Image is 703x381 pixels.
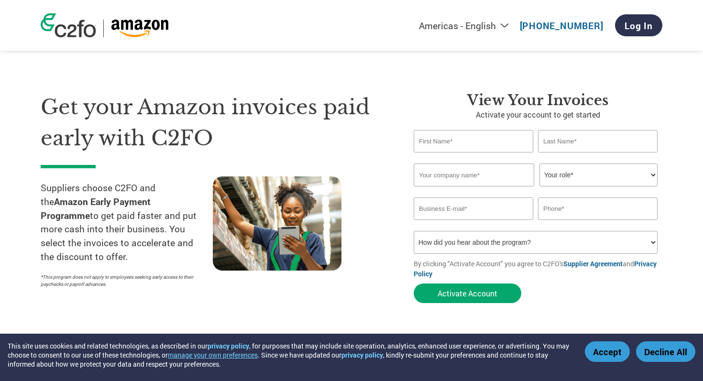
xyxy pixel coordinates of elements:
[414,259,657,278] a: Privacy Policy
[636,341,695,362] button: Decline All
[538,197,658,220] input: Phone*
[8,341,571,369] div: This site uses cookies and related technologies, as described in our , for purposes that may incl...
[563,259,623,268] a: Supplier Agreement
[41,92,385,153] h1: Get your Amazon invoices paid early with C2FO
[414,153,533,160] div: Invalid first name or first name is too long
[615,14,662,36] a: Log In
[414,221,533,227] div: Inavlid Email Address
[539,163,658,186] select: Title/Role
[111,20,169,37] img: Amazon
[520,20,604,32] a: [PHONE_NUMBER]
[168,350,258,359] button: manage your own preferences
[213,176,341,271] img: supply chain worker
[414,259,662,279] p: By clicking "Activate Account" you agree to C2FO's and
[538,221,658,227] div: Inavlid Phone Number
[414,130,533,152] input: First Name*
[41,13,96,37] img: c2fo logo
[41,181,213,264] p: Suppliers choose C2FO and the to get paid faster and put more cash into their business. You selec...
[538,153,658,160] div: Invalid last name or last name is too long
[41,273,203,288] p: *This program does not apply to employees seeking early access to their paychecks or payroll adva...
[585,341,630,362] button: Accept
[41,196,151,221] strong: Amazon Early Payment Programme
[414,92,662,109] h3: View your invoices
[538,130,658,152] input: Last Name*
[208,341,249,350] a: privacy policy
[414,187,658,194] div: Invalid company name or company name is too long
[414,109,662,120] p: Activate your account to get started
[414,197,533,220] input: Invalid Email format
[414,163,534,186] input: Your company name*
[414,283,521,303] button: Activate Account
[341,350,383,359] a: privacy policy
